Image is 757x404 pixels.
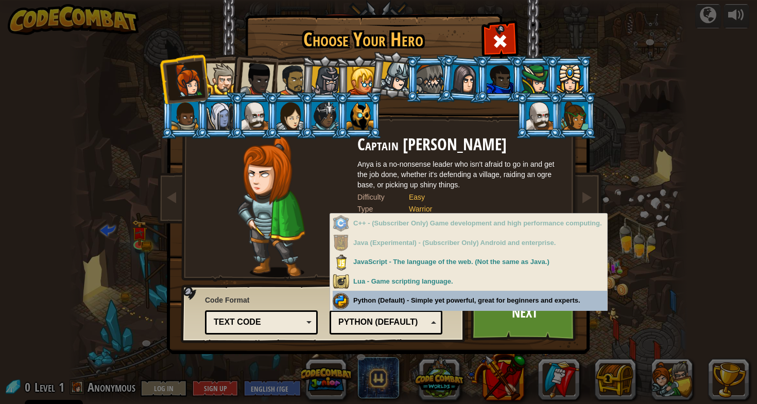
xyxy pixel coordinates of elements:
[333,233,607,253] div: Subscriber Only
[406,56,452,102] li: Senick Steelclaw
[333,291,607,311] div: Python (Default) - Simple yet powerful, great for beginners and experts.
[231,92,277,139] li: Okar Stompfoot
[229,52,279,102] li: Lady Ida Justheart
[357,159,563,190] div: Anya is a no-nonsense leader who isn't afraid to go in and get the job done, whether it's defendi...
[196,92,242,139] li: Nalfar Cryptor
[357,136,563,154] h2: Captain [PERSON_NAME]
[409,204,553,214] div: Warrior
[357,204,409,214] div: Type
[550,92,597,139] li: Zana Woodheart
[159,54,209,104] li: Captain Anya Weston
[196,54,242,101] li: Sir Tharin Thunderfist
[471,285,578,341] a: Next
[247,29,479,50] h1: Choose Your Hero
[333,272,607,292] div: Lua - Game scripting language.
[511,56,557,102] li: Naria of the Leaf
[301,92,347,139] li: Usara Master Wizard
[266,92,312,139] li: Illia Shieldsmith
[336,56,382,102] li: Miss Hushbaum
[546,56,592,102] li: Pender Spellbane
[161,92,207,139] li: Arryn Stonewall
[357,192,409,202] div: Difficulty
[409,192,553,202] div: Easy
[333,252,607,272] div: JavaScript - The language of the web. (Not the same as Java.)
[439,54,489,104] li: Omarn Brewstone
[333,214,607,234] div: Subscriber Only
[237,136,305,277] img: captain-pose.png
[368,49,419,101] li: Hattori Hanzō
[338,317,427,328] div: Python (Default)
[336,92,382,139] li: Ritic the Cold
[214,317,303,328] div: Text code
[476,56,522,102] li: Gordon the Stalwart
[205,295,318,305] span: Code Format
[515,92,562,139] li: Okar Stompfoot
[265,55,313,103] li: Alejandro the Duelist
[300,55,349,104] li: Amara Arrowhead
[181,285,468,343] img: language-selector-background.png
